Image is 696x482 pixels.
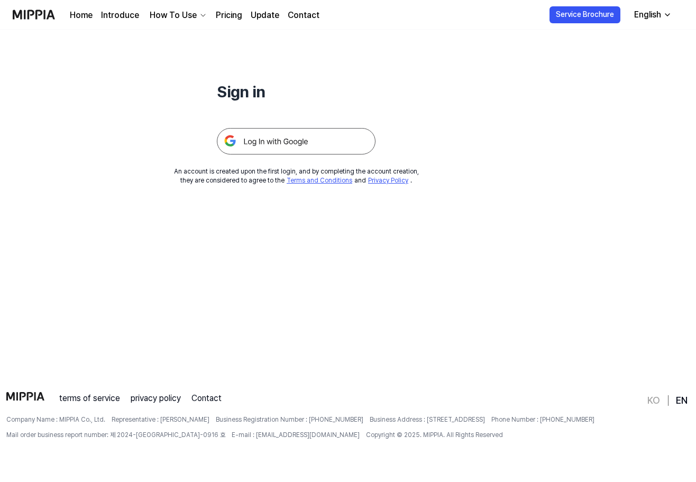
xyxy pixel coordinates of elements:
[6,431,225,440] span: Mail order business report number: 제 2024-[GEOGRAPHIC_DATA]-0916 호
[101,9,139,22] a: Introduce
[217,128,376,154] img: 구글 로그인 버튼
[676,394,688,407] a: EN
[191,392,222,405] a: Contact
[232,431,360,440] span: E-mail : [EMAIL_ADDRESS][DOMAIN_NAME]
[632,8,663,21] div: English
[251,9,279,22] a: Update
[647,394,660,407] a: KO
[287,177,352,184] a: Terms and Conditions
[491,415,594,424] span: Phone Number : [PHONE_NUMBER]
[216,415,363,424] span: Business Registration Number : [PHONE_NUMBER]
[368,177,408,184] a: Privacy Policy
[148,9,207,22] button: How To Use
[288,9,319,22] a: Contact
[148,9,199,22] div: How To Use
[626,4,678,25] button: English
[112,415,209,424] span: Representative : [PERSON_NAME]
[370,415,485,424] span: Business Address : [STREET_ADDRESS]
[217,80,376,103] h1: Sign in
[550,6,620,23] button: Service Brochure
[6,392,44,401] img: logo
[70,9,93,22] a: Home
[59,392,120,405] a: terms of service
[216,9,242,22] a: Pricing
[6,415,105,424] span: Company Name : MIPPIA Co., Ltd.
[131,392,181,405] a: privacy policy
[174,167,419,185] div: An account is created upon the first login, and by completing the account creation, they are cons...
[366,431,503,440] span: Copyright © 2025. MIPPIA. All Rights Reserved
